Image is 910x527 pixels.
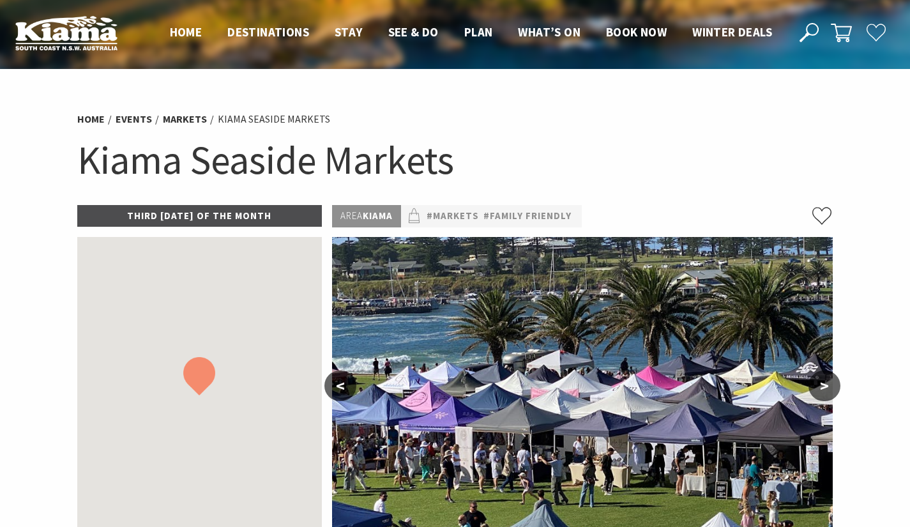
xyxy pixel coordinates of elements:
p: Kiama [332,205,401,227]
nav: Main Menu [157,22,785,43]
button: < [324,370,356,401]
span: What’s On [518,24,580,40]
span: Stay [335,24,363,40]
a: Events [116,112,152,126]
img: Kiama Logo [15,15,118,50]
a: #Family Friendly [483,208,572,224]
p: Third [DATE] of the Month [77,205,322,227]
span: Book now [606,24,667,40]
span: Area [340,210,363,222]
li: Kiama Seaside Markets [218,111,330,128]
a: #Markets [427,208,479,224]
span: Winter Deals [692,24,772,40]
span: Plan [464,24,493,40]
a: Home [77,112,105,126]
span: Home [170,24,202,40]
h1: Kiama Seaside Markets [77,134,833,186]
span: Destinations [227,24,309,40]
span: See & Do [388,24,439,40]
button: > [808,370,840,401]
a: Markets [163,112,207,126]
